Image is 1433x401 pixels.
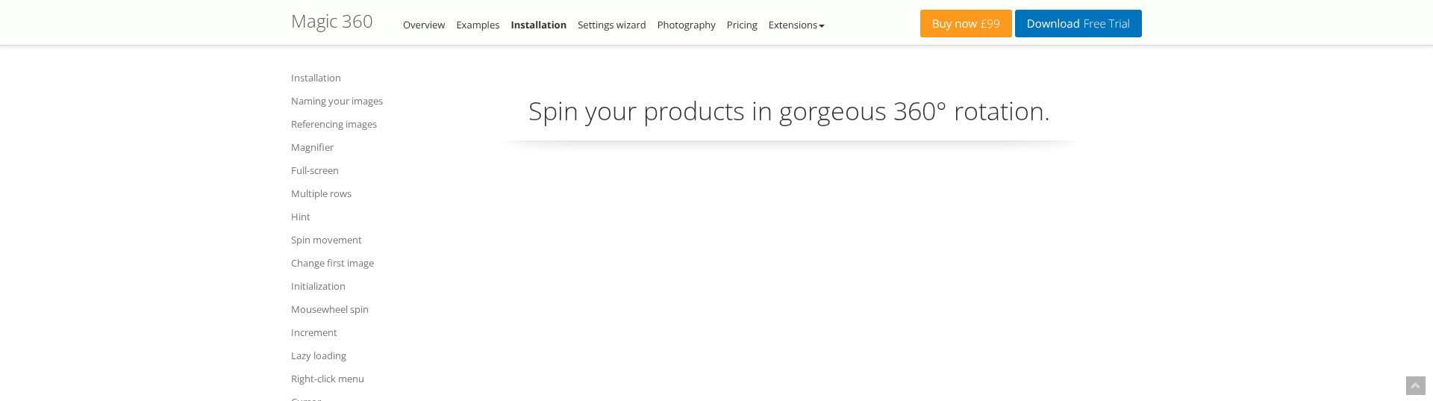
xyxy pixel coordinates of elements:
[578,18,646,31] a: Settings wizard
[456,18,499,31] a: Examples
[291,277,418,295] a: Initialization
[437,93,1142,140] p: Spin your products in gorgeous 360° rotation.
[291,138,418,156] a: Magnifier
[291,115,418,133] a: Referencing images
[291,346,418,364] a: Lazy loading
[291,231,418,249] a: Spin movement
[291,161,418,179] a: Full-screen
[291,300,418,318] a: Mousewheel spin
[920,10,1012,37] a: Buy now£99
[1015,10,1142,37] a: DownloadFree Trial
[291,254,418,272] a: Change first image
[291,370,418,388] a: Right-click menu
[977,18,1000,30] span: £99
[769,18,825,31] a: Extensions
[291,92,418,110] a: Naming your images
[403,18,445,31] a: Overview
[291,208,418,226] a: Hint
[511,18,566,31] a: Installation
[727,18,758,31] a: Pricing
[291,184,418,202] a: Multiple rows
[291,11,373,31] h1: Magic 360
[658,18,716,31] a: Photography
[1080,18,1130,30] span: Free Trial
[291,69,418,87] a: Installation
[291,323,418,341] a: Increment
